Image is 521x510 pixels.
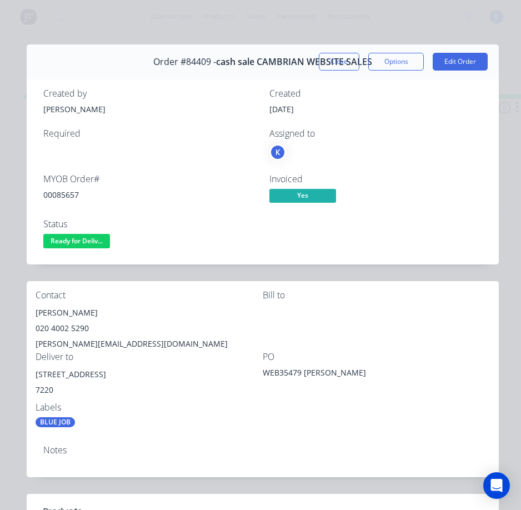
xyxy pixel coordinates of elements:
[43,128,256,139] div: Required
[483,472,510,499] div: Open Intercom Messenger
[36,367,263,402] div: [STREET_ADDRESS]7220
[43,234,110,251] button: Ready for Deliv...
[269,144,286,161] button: K
[433,53,488,71] button: Edit Order
[269,104,294,114] span: [DATE]
[36,305,263,352] div: [PERSON_NAME]020 4002 5290[PERSON_NAME][EMAIL_ADDRESS][DOMAIN_NAME]
[43,88,256,99] div: Created by
[36,367,263,382] div: [STREET_ADDRESS]
[43,174,256,184] div: MYOB Order #
[263,290,490,301] div: Bill to
[36,305,263,321] div: [PERSON_NAME]
[36,417,75,427] div: BLUE JOB
[216,57,372,67] span: cash sale CAMBRIAN WEBSITE SALES
[43,234,110,248] span: Ready for Deliv...
[368,53,424,71] button: Options
[269,174,482,184] div: Invoiced
[36,402,263,413] div: Labels
[263,367,402,382] div: WEB35479 [PERSON_NAME]
[36,290,263,301] div: Contact
[269,128,482,139] div: Assigned to
[43,219,256,229] div: Status
[319,53,359,71] button: Close
[153,57,216,67] span: Order #84409 -
[263,352,490,362] div: PO
[36,321,263,336] div: 020 4002 5290
[36,352,263,362] div: Deliver to
[36,382,263,398] div: 7220
[269,88,482,99] div: Created
[43,445,482,456] div: Notes
[43,189,256,201] div: 00085657
[269,189,336,203] span: Yes
[36,336,263,352] div: [PERSON_NAME][EMAIL_ADDRESS][DOMAIN_NAME]
[43,103,256,115] div: [PERSON_NAME]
